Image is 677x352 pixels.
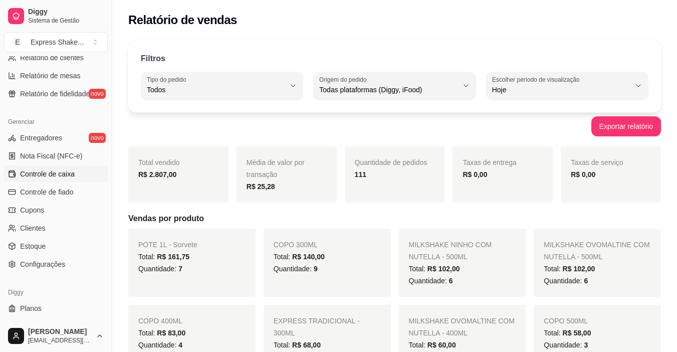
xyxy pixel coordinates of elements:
a: Configurações [4,256,108,272]
a: Planos [4,300,108,316]
span: POTE 1L - Sorvete [138,241,197,249]
span: Total: [138,253,189,261]
strong: R$ 0,00 [463,170,487,179]
span: Controle de fiado [20,187,74,197]
a: Precisa de ajuda? [4,318,108,334]
a: Controle de fiado [4,184,108,200]
span: Quantidade: [544,341,588,349]
span: 6 [449,277,453,285]
span: Todos [147,85,285,95]
span: Controle de caixa [20,169,75,179]
span: Total: [409,265,460,273]
span: MILKSHAKE NINHO COM NUTELLA - 500ML [409,241,492,261]
span: Planos [20,303,42,313]
button: Origem do pedidoTodas plataformas (Diggy, iFood) [313,72,476,100]
span: Taxas de entrega [463,158,516,166]
span: Quantidade: [138,341,182,349]
span: EXPRESS TRADICIONAL - 300ML [274,317,360,337]
span: R$ 83,00 [157,329,185,337]
span: R$ 60,00 [427,341,456,349]
span: Hoje [492,85,630,95]
span: Quantidade: [274,265,318,273]
span: Todas plataformas (Diggy, iFood) [319,85,458,95]
span: Relatório de fidelidade [20,89,90,99]
a: Estoque [4,238,108,254]
button: Select a team [4,32,108,52]
span: Relatório de mesas [20,71,81,81]
span: 7 [178,265,182,273]
a: Relatório de clientes [4,50,108,66]
strong: 111 [355,170,366,179]
a: Entregadoresnovo [4,130,108,146]
span: Total: [544,329,591,337]
a: Controle de caixa [4,166,108,182]
span: Cupons [20,205,44,215]
span: MILKSHAKE OVOMALTINE COM NUTELLA - 500ML [544,241,649,261]
label: Escolher período de visualização [492,75,583,84]
strong: R$ 25,28 [247,183,275,191]
span: R$ 161,75 [157,253,189,261]
span: [EMAIL_ADDRESS][DOMAIN_NAME] [28,336,92,344]
a: Cupons [4,202,108,218]
span: E [13,37,23,47]
button: Escolher período de visualizaçãoHoje [486,72,648,100]
span: 4 [178,341,182,349]
div: Gerenciar [4,114,108,130]
h5: Vendas por produto [128,213,661,225]
span: R$ 102,00 [563,265,595,273]
span: Sistema de Gestão [28,17,104,25]
span: Quantidade de pedidos [355,158,427,166]
span: Total: [409,341,456,349]
a: Nota Fiscal (NFC-e) [4,148,108,164]
span: Quantidade: [138,265,182,273]
span: MILKSHAKE OVOMALTINE COM NUTELLA - 400ML [409,317,515,337]
a: Relatório de mesas [4,68,108,84]
div: Express Shake ... [31,37,84,47]
span: Quantidade: [409,277,453,285]
span: Relatório de clientes [20,53,84,63]
label: Tipo do pedido [147,75,189,84]
span: 9 [314,265,318,273]
span: R$ 140,00 [292,253,325,261]
span: 6 [584,277,588,285]
span: [PERSON_NAME] [28,327,92,336]
span: Estoque [20,241,46,251]
span: Clientes [20,223,46,233]
button: Exportar relatório [591,116,661,136]
strong: R$ 2.807,00 [138,170,176,179]
span: Diggy [28,8,104,17]
span: Entregadores [20,133,62,143]
a: DiggySistema de Gestão [4,4,108,28]
div: Diggy [4,284,108,300]
button: Tipo do pedidoTodos [141,72,303,100]
span: R$ 58,00 [563,329,591,337]
span: Nota Fiscal (NFC-e) [20,151,82,161]
a: Clientes [4,220,108,236]
span: COPO 500ML [544,317,588,325]
span: 3 [584,341,588,349]
span: R$ 68,00 [292,341,321,349]
span: Total: [544,265,595,273]
button: [PERSON_NAME][EMAIL_ADDRESS][DOMAIN_NAME] [4,324,108,348]
span: Total: [274,253,325,261]
span: COPO 300ML [274,241,318,249]
span: Total: [274,341,321,349]
span: Taxas de serviço [571,158,623,166]
p: Filtros [141,53,165,65]
h2: Relatório de vendas [128,12,237,28]
span: R$ 102,00 [427,265,460,273]
strong: R$ 0,00 [571,170,595,179]
span: Quantidade: [544,277,588,285]
span: Total: [138,329,185,337]
a: Relatório de fidelidadenovo [4,86,108,102]
span: Total vendido [138,158,180,166]
span: COPO 400ML [138,317,182,325]
span: Configurações [20,259,65,269]
label: Origem do pedido [319,75,370,84]
span: Média de valor por transação [247,158,305,179]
